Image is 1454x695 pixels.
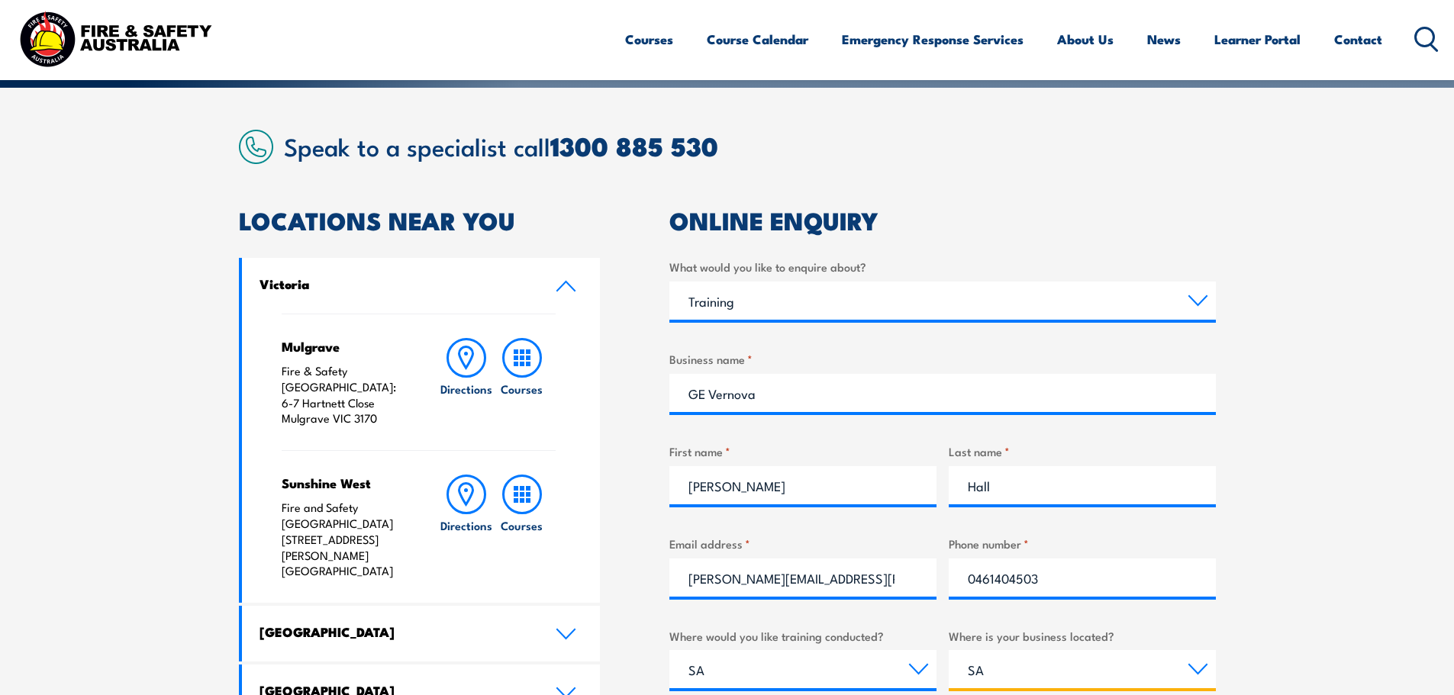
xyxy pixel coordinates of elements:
h4: Mulgrave [282,338,409,355]
label: Last name [949,442,1216,460]
h4: Sunshine West [282,475,409,491]
label: Where is your business located? [949,627,1216,645]
h2: LOCATIONS NEAR YOU [239,209,601,230]
a: [GEOGRAPHIC_DATA] [242,606,601,661]
a: Course Calendar [707,19,808,60]
a: Learner Portal [1214,19,1301,60]
h6: Courses [501,381,543,397]
a: Victoria [242,258,601,314]
a: Emergency Response Services [842,19,1024,60]
h6: Directions [440,517,492,533]
a: Contact [1334,19,1382,60]
label: Phone number [949,535,1216,552]
a: Courses [625,19,673,60]
a: Courses [495,475,550,579]
label: Email address [669,535,937,552]
h4: [GEOGRAPHIC_DATA] [260,623,533,640]
a: Courses [495,338,550,426]
a: Directions [439,475,494,579]
a: About Us [1057,19,1114,60]
h2: ONLINE ENQUIRY [669,209,1216,230]
h4: Victoria [260,275,533,292]
h6: Directions [440,381,492,397]
h6: Courses [501,517,543,533]
p: Fire & Safety [GEOGRAPHIC_DATA]: 6-7 Hartnett Close Mulgrave VIC 3170 [282,363,409,426]
a: 1300 885 530 [550,125,718,166]
label: Where would you like training conducted? [669,627,937,645]
label: Business name [669,350,1216,368]
label: First name [669,442,937,460]
a: News [1147,19,1181,60]
h2: Speak to a specialist call [284,132,1216,159]
a: Directions [439,338,494,426]
p: Fire and Safety [GEOGRAPHIC_DATA] [STREET_ADDRESS][PERSON_NAME] [GEOGRAPHIC_DATA] [282,500,409,579]
label: What would you like to enquire about? [669,258,1216,275]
